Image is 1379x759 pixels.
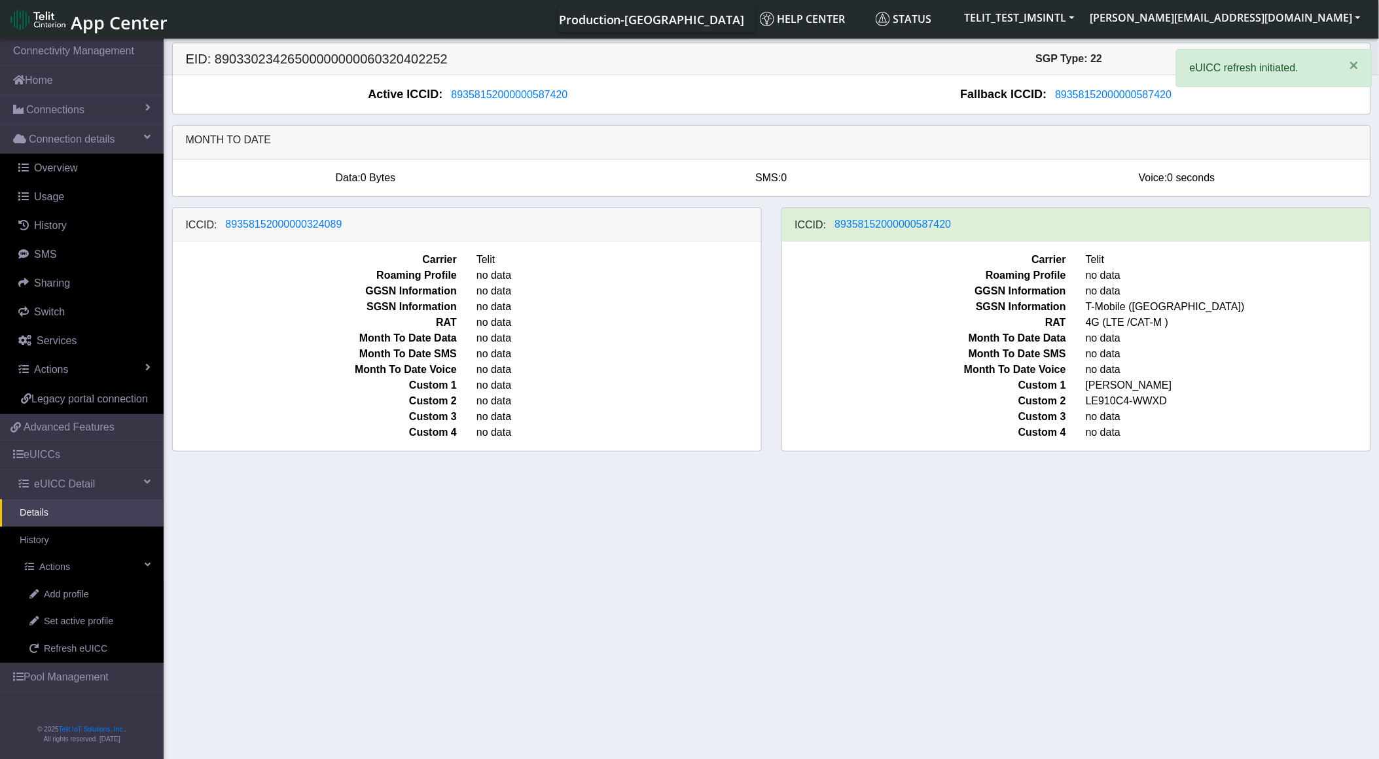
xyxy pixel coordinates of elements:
[10,9,65,30] img: logo-telit-cinterion-gw-new.png
[467,425,771,440] span: no data
[336,172,361,183] span: Data:
[163,393,467,409] span: Custom 2
[34,364,68,375] span: Actions
[961,86,1047,103] span: Fallback ICCID:
[755,6,870,32] a: Help center
[772,346,1077,362] span: Month To Date SMS
[772,283,1077,299] span: GGSN Information
[361,172,395,183] span: 0 Bytes
[34,191,64,202] span: Usage
[467,362,771,378] span: no data
[163,268,467,283] span: Roaming Profile
[1168,172,1215,183] span: 0 seconds
[34,220,67,231] span: History
[827,216,960,233] button: 89358152000000587420
[467,346,771,362] span: no data
[1056,89,1172,100] span: 89358152000000587420
[163,299,467,315] span: SGSN Information
[467,299,771,315] span: no data
[5,269,164,298] a: Sharing
[44,588,89,602] span: Add profile
[467,393,771,409] span: no data
[781,172,787,183] span: 0
[163,315,467,330] span: RAT
[163,362,467,378] span: Month To Date Voice
[37,335,77,346] span: Services
[5,211,164,240] a: History
[452,89,568,100] span: 89358152000000587420
[772,409,1077,425] span: Custom 3
[34,476,95,492] span: eUICC Detail
[760,12,846,26] span: Help center
[1350,56,1359,74] span: ×
[772,268,1077,283] span: Roaming Profile
[772,425,1077,440] span: Custom 4
[5,327,164,355] a: Services
[772,378,1077,393] span: Custom 1
[163,409,467,425] span: Custom 3
[34,277,70,289] span: Sharing
[59,726,124,733] a: Telit IoT Solutions, Inc.
[5,298,164,327] a: Switch
[755,172,781,183] span: SMS:
[176,51,772,67] h5: EID: 89033023426500000000060320402252
[71,10,168,35] span: App Center
[772,393,1077,409] span: Custom 2
[10,5,166,33] a: App Center
[1336,50,1372,81] button: Close
[34,162,78,173] span: Overview
[467,315,771,330] span: no data
[186,133,1357,146] h6: Month to date
[772,299,1077,315] span: SGSN Information
[1083,6,1369,29] button: [PERSON_NAME][EMAIL_ADDRESS][DOMAIN_NAME]
[5,355,164,384] a: Actions
[467,252,771,268] span: Telit
[34,306,65,317] span: Switch
[34,249,57,260] span: SMS
[957,6,1083,29] button: TELIT_TEST_IMSINTL
[10,635,164,663] a: Refresh eUICC
[163,283,467,299] span: GGSN Information
[795,219,827,231] h6: ICCID:
[467,330,771,346] span: no data
[163,378,467,393] span: Custom 1
[44,642,108,656] span: Refresh eUICC
[1036,53,1103,64] span: SGP Type: 22
[443,86,577,103] button: 89358152000000587420
[10,581,164,609] a: Add profile
[26,102,84,118] span: Connections
[10,608,164,635] a: Set active profile
[217,216,351,233] button: 89358152000000324089
[876,12,932,26] span: Status
[24,419,115,435] span: Advanced Features
[226,219,342,230] span: 89358152000000324089
[760,12,774,26] img: knowledge.svg
[163,346,467,362] span: Month To Date SMS
[835,219,952,230] span: 89358152000000587420
[44,614,113,629] span: Set active profile
[467,268,771,283] span: no data
[876,12,890,26] img: status.svg
[5,554,164,581] a: Actions
[772,330,1077,346] span: Month To Date Data
[870,6,957,32] a: Status
[558,6,744,32] a: Your current platform instance
[186,219,217,231] h6: ICCID:
[368,86,443,103] span: Active ICCID:
[772,315,1077,330] span: RAT
[1190,60,1330,76] p: eUICC refresh initiated.
[559,12,745,27] span: Production-[GEOGRAPHIC_DATA]
[5,470,164,499] a: eUICC Detail
[31,393,148,404] span: Legacy portal connection
[29,132,115,147] span: Connection details
[772,362,1077,378] span: Month To Date Voice
[772,252,1077,268] span: Carrier
[467,378,771,393] span: no data
[5,240,164,269] a: SMS
[1139,172,1168,183] span: Voice:
[5,183,164,211] a: Usage
[5,154,164,183] a: Overview
[163,252,467,268] span: Carrier
[467,409,771,425] span: no data
[467,283,771,299] span: no data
